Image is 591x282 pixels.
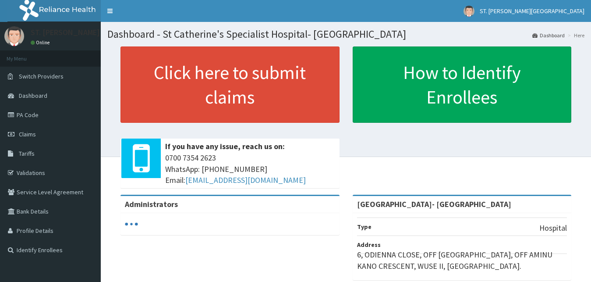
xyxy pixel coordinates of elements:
[357,241,381,249] b: Address
[19,92,47,100] span: Dashboard
[4,26,24,46] img: User Image
[480,7,584,15] span: ST. [PERSON_NAME][GEOGRAPHIC_DATA]
[31,39,52,46] a: Online
[107,29,584,40] h1: Dashboard - St Catherine's Specialist Hospital- [GEOGRAPHIC_DATA]
[532,32,565,39] a: Dashboard
[165,141,285,151] b: If you have any issue, reach us on:
[464,6,474,17] img: User Image
[353,46,572,123] a: How to Identify Enrollees
[357,249,567,271] p: 6, ODIENNA CLOSE, OFF [GEOGRAPHIC_DATA], OFF AMINU KANO CRESCENT, WUSE II, [GEOGRAPHIC_DATA].
[19,150,35,157] span: Tariffs
[165,152,335,186] span: 0700 7354 2623 WhatsApp: [PHONE_NUMBER] Email:
[357,199,511,209] strong: [GEOGRAPHIC_DATA]- [GEOGRAPHIC_DATA]
[19,72,64,80] span: Switch Providers
[185,175,306,185] a: [EMAIL_ADDRESS][DOMAIN_NAME]
[120,46,340,123] a: Click here to submit claims
[566,32,584,39] li: Here
[19,130,36,138] span: Claims
[539,222,567,234] p: Hospital
[125,218,138,231] svg: audio-loading
[125,199,178,209] b: Administrators
[357,223,372,231] b: Type
[31,29,172,36] p: ST. [PERSON_NAME][GEOGRAPHIC_DATA]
